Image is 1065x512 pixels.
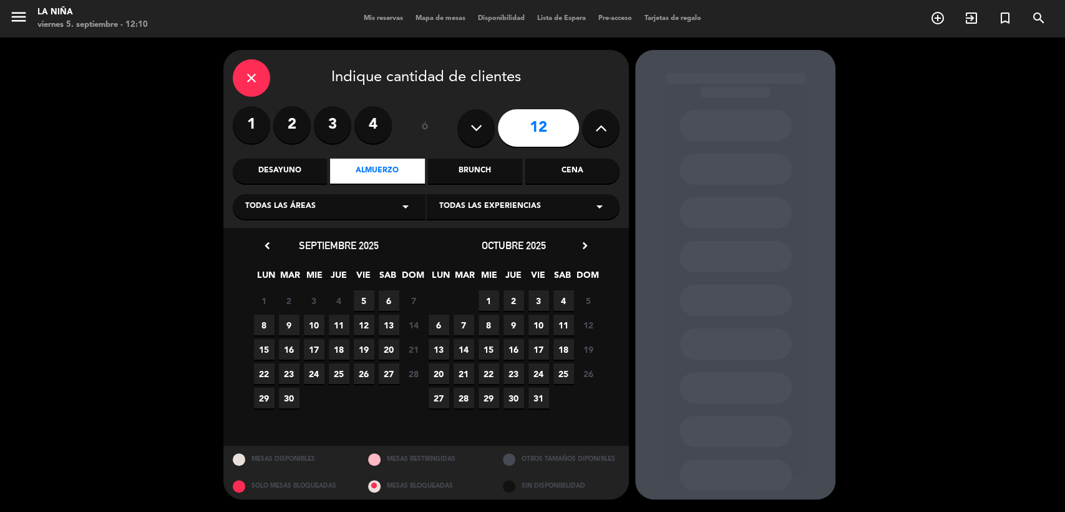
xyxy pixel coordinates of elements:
span: Lista de Espera [531,15,592,22]
span: 17 [528,339,549,360]
span: septiembre 2025 [299,239,379,252]
span: 28 [454,388,474,408]
span: 14 [404,315,424,335]
span: DOM [402,268,422,288]
label: 3 [314,106,351,144]
label: 1 [233,106,270,144]
span: Mapa de mesas [409,15,472,22]
span: 24 [304,363,324,384]
span: 11 [329,315,349,335]
span: 27 [379,363,399,384]
span: Tarjetas de regalo [638,15,708,22]
span: 21 [404,339,424,360]
span: 18 [553,339,574,360]
span: 30 [279,388,299,408]
span: 22 [479,363,499,384]
span: MAR [280,268,301,288]
span: 19 [354,339,374,360]
span: MIE [479,268,500,288]
span: 30 [503,388,524,408]
span: 23 [503,363,524,384]
span: VIE [353,268,374,288]
span: 14 [454,339,474,360]
span: 12 [578,315,599,335]
span: Pre-acceso [592,15,638,22]
span: 22 [254,363,275,384]
span: 26 [354,363,374,384]
div: viernes 5. septiembre - 12:10 [37,19,148,31]
div: SOLO MESAS BLOQUEADAS [223,473,359,500]
span: Mis reservas [357,15,409,22]
span: 13 [379,315,399,335]
button: menu [9,7,28,31]
span: 7 [404,290,424,311]
span: 13 [429,339,449,360]
i: exit_to_app [964,11,979,26]
div: ó [404,106,445,150]
span: 1 [254,290,275,311]
span: 4 [329,290,349,311]
span: 29 [254,388,275,408]
span: 16 [279,339,299,360]
i: menu [9,7,28,26]
span: 11 [553,315,574,335]
span: 27 [429,388,449,408]
span: 10 [528,315,549,335]
i: add_circle_outline [930,11,945,26]
div: MESAS DISPONIBLES [223,446,359,473]
span: Todas las experiencias [439,200,541,213]
span: 8 [254,315,275,335]
div: MESAS RESTRINGIDAS [359,446,494,473]
span: 5 [354,290,374,311]
span: 18 [329,339,349,360]
div: SIN DISPONIBILIDAD [494,473,629,500]
span: 6 [379,290,399,311]
span: 2 [279,290,299,311]
span: 8 [479,315,499,335]
span: 6 [429,315,449,335]
span: 20 [379,339,399,360]
span: 15 [479,339,499,360]
span: 1 [479,290,499,311]
span: Todas las áreas [245,200,316,213]
div: OTROS TAMAÑOS DIPONIBLES [494,446,629,473]
span: 12 [354,315,374,335]
div: Desayuno [233,159,327,184]
i: chevron_left [261,239,274,252]
span: LUN [430,268,451,288]
span: 24 [528,363,549,384]
i: arrow_drop_down [592,199,607,214]
span: 23 [279,363,299,384]
i: close [244,71,259,86]
i: turned_in_not [998,11,1013,26]
span: 17 [304,339,324,360]
span: 9 [503,315,524,335]
label: 4 [354,106,392,144]
div: Cena [525,159,620,184]
span: 28 [404,363,424,384]
span: JUE [329,268,349,288]
div: Indique cantidad de clientes [233,59,620,97]
span: 9 [279,315,299,335]
i: arrow_drop_down [398,199,413,214]
span: 20 [429,363,449,384]
div: Almuerzo [330,159,424,184]
span: 16 [503,339,524,360]
span: 7 [454,315,474,335]
span: 25 [553,363,574,384]
i: chevron_right [578,239,591,252]
span: MAR [455,268,475,288]
span: 26 [578,363,599,384]
span: 4 [553,290,574,311]
span: 19 [578,339,599,360]
label: 2 [273,106,311,144]
span: VIE [528,268,548,288]
span: 21 [454,363,474,384]
span: 3 [528,290,549,311]
div: La Niña [37,6,148,19]
span: 5 [578,290,599,311]
span: SAB [552,268,573,288]
span: 3 [304,290,324,311]
span: LUN [256,268,276,288]
span: 15 [254,339,275,360]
